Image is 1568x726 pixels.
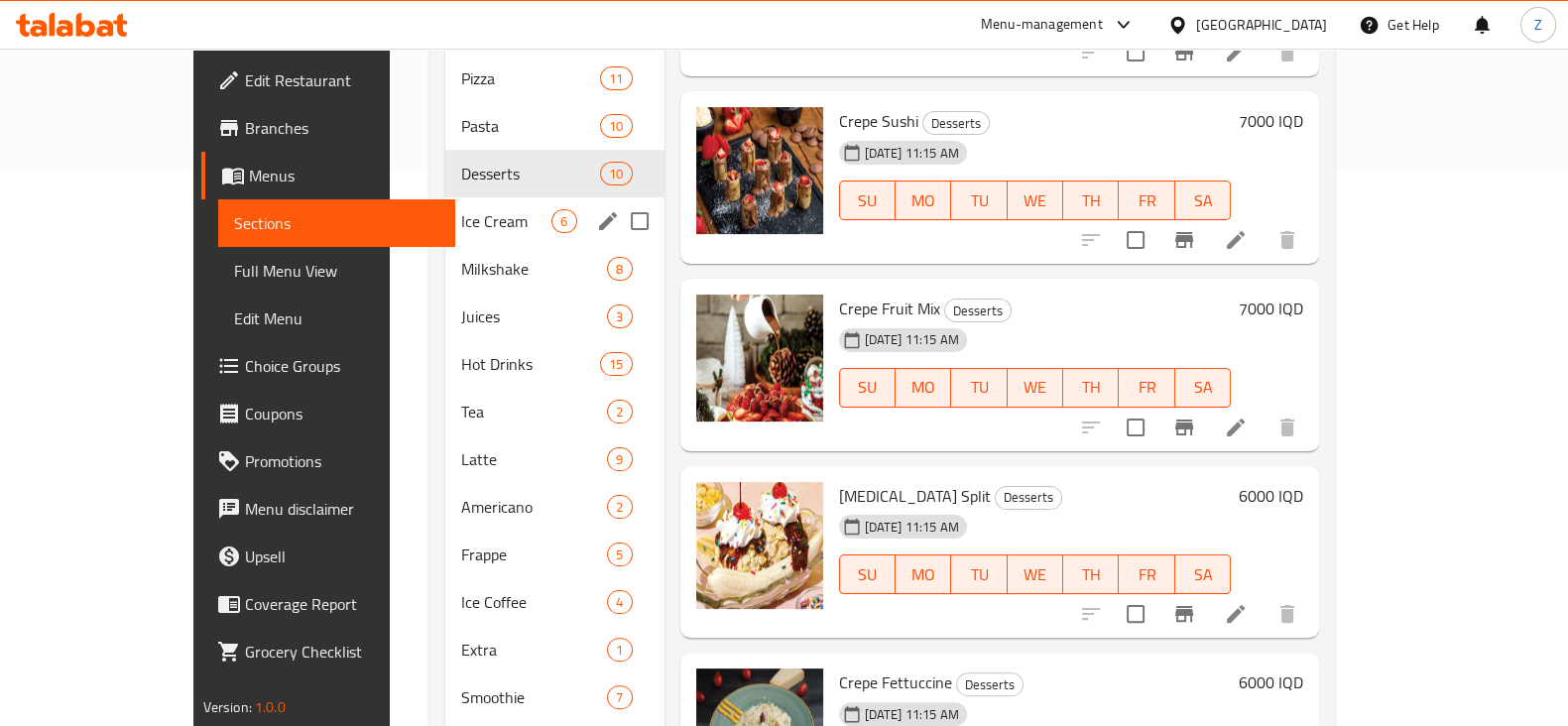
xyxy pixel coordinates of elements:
span: Coupons [245,402,439,425]
div: Juices3 [445,293,663,340]
a: Edit Restaurant [201,57,455,104]
button: TU [951,368,1007,408]
span: Sections [234,211,439,235]
span: Tea [461,400,607,423]
span: Choice Groups [245,354,439,378]
span: TH [1071,186,1111,215]
a: Coupons [201,390,455,437]
div: items [607,400,632,423]
span: Extra [461,638,607,662]
span: Desserts [923,112,989,135]
span: Pasta [461,114,600,138]
span: Juices [461,304,607,328]
button: TH [1063,181,1119,220]
a: Promotions [201,437,455,485]
span: Latte [461,447,607,471]
span: SU [848,373,888,402]
span: WE [1016,186,1055,215]
span: 10 [601,165,631,183]
span: 2 [608,403,631,422]
button: edit [593,206,623,236]
div: items [607,257,632,281]
span: Edit Menu [234,306,439,330]
div: Smoothie7 [445,673,663,721]
a: Sections [218,199,455,247]
span: SA [1183,373,1223,402]
h6: 6000 IQD [1239,668,1303,696]
span: 11 [601,69,631,88]
span: Version: [203,694,252,720]
span: TH [1071,373,1111,402]
button: SU [839,554,896,594]
div: Tea2 [445,388,663,435]
div: Desserts [956,672,1024,696]
span: Full Menu View [234,259,439,283]
button: TU [951,181,1007,220]
a: Edit menu item [1224,41,1248,64]
div: Hot Drinks15 [445,340,663,388]
span: TH [1071,560,1111,589]
div: Desserts10 [445,150,663,197]
span: Frappe [461,543,607,566]
div: Smoothie [461,685,607,709]
span: TU [959,186,999,215]
span: Milkshake [461,257,607,281]
div: Ice Coffee4 [445,578,663,626]
span: 1 [608,641,631,660]
span: Coverage Report [245,592,439,616]
span: TU [959,560,999,589]
button: SA [1175,368,1231,408]
img: Crepe Sushi [696,107,823,234]
span: Crepe Fruit Mix [839,294,940,323]
h6: 6000 IQD [1239,482,1303,510]
span: WE [1016,560,1055,589]
span: MO [904,373,943,402]
button: TU [951,554,1007,594]
span: Crepe Fettuccine [839,667,952,697]
span: Americano [461,495,607,519]
div: Ice Cream6edit [445,197,663,245]
button: SA [1175,554,1231,594]
button: delete [1264,216,1311,264]
span: MO [904,186,943,215]
span: 7 [608,688,631,707]
div: Ice Cream [461,209,551,233]
div: items [607,590,632,614]
button: SA [1175,181,1231,220]
button: TH [1063,554,1119,594]
span: Ice Coffee [461,590,607,614]
span: 5 [608,545,631,564]
button: SU [839,368,896,408]
span: Pizza [461,66,600,90]
button: Branch-specific-item [1160,404,1208,451]
a: Edit Menu [218,295,455,342]
button: FR [1119,554,1174,594]
button: delete [1264,29,1311,76]
span: SA [1183,186,1223,215]
span: Z [1534,14,1542,36]
button: WE [1008,368,1063,408]
span: Menus [249,164,439,187]
div: Extra1 [445,626,663,673]
span: SU [848,560,888,589]
img: Banan Split [696,482,823,609]
span: Upsell [245,544,439,568]
button: FR [1119,181,1174,220]
img: Crepe Fruit Mix [696,295,823,422]
h6: 7000 IQD [1239,107,1303,135]
div: items [607,543,632,566]
span: WE [1016,373,1055,402]
div: items [600,114,632,138]
div: Menu-management [981,13,1103,37]
button: Branch-specific-item [1160,590,1208,638]
button: Branch-specific-item [1160,216,1208,264]
div: Pizza11 [445,55,663,102]
span: Desserts [461,162,600,185]
span: [MEDICAL_DATA] Split [839,481,991,511]
span: 10 [601,117,631,136]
